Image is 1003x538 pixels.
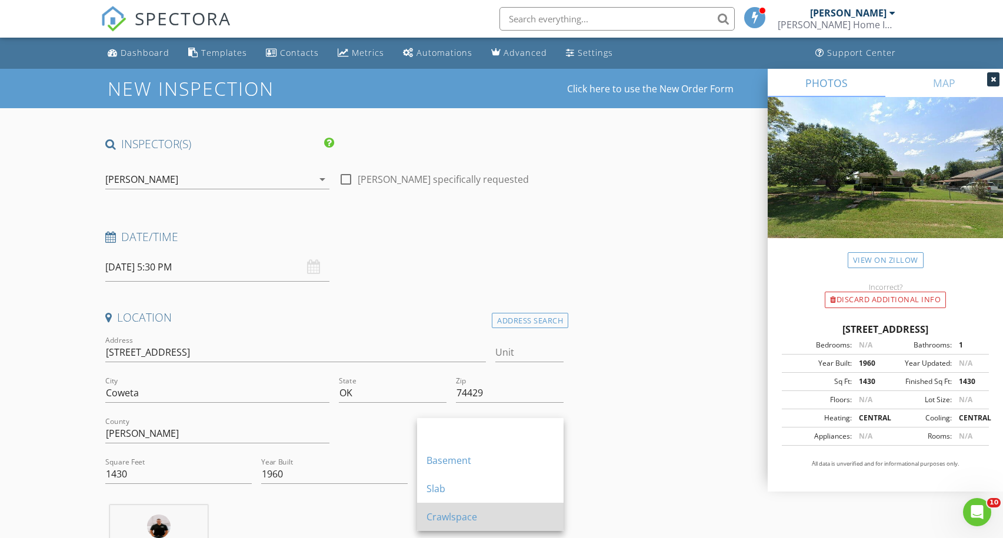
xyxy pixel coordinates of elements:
div: Automations [416,47,472,58]
span: N/A [959,358,972,368]
div: Rooms: [885,431,952,442]
a: Settings [561,42,618,64]
span: N/A [859,395,872,405]
h4: INSPECTOR(S) [105,136,335,152]
a: View on Zillow [848,252,924,268]
div: Finished Sq Ft: [885,376,952,387]
h1: New Inspection [108,78,368,99]
div: Bedrooms: [785,340,852,350]
div: Year Updated: [885,358,952,369]
a: Support Center [811,42,901,64]
a: SPECTORA [101,16,231,41]
div: Cooling: [885,413,952,423]
input: Search everything... [499,7,735,31]
h4: Date/Time [105,229,564,245]
div: [STREET_ADDRESS] [782,322,989,336]
a: Dashboard [103,42,174,64]
div: Slab [426,482,554,496]
div: Contacts [280,47,319,58]
div: Tucker Home Inspections [778,19,895,31]
div: Lot Size: [885,395,952,405]
a: PHOTOS [768,69,885,97]
img: streetview [768,97,1003,266]
div: [PERSON_NAME] [105,174,178,185]
div: 1430 [952,376,985,387]
div: [PERSON_NAME] [810,7,887,19]
div: Year Built: [785,358,852,369]
div: Dashboard [121,47,169,58]
img: The Best Home Inspection Software - Spectora [101,6,126,32]
div: Address Search [492,313,568,329]
div: 1960 [852,358,885,369]
div: CENTRAL [952,413,985,423]
a: Metrics [333,42,389,64]
span: N/A [959,395,972,405]
span: 10 [987,498,1001,507]
span: SPECTORA [135,6,231,31]
div: Sq Ft: [785,376,852,387]
span: N/A [959,431,972,441]
div: Heating: [785,413,852,423]
div: Support Center [827,47,896,58]
div: Advanced [504,47,547,58]
div: Floors: [785,395,852,405]
i: arrow_drop_down [315,172,329,186]
div: Settings [578,47,613,58]
h4: Location [105,310,564,325]
p: All data is unverified and for informational purposes only. [782,460,989,468]
iframe: Intercom live chat [963,498,991,526]
span: N/A [859,431,872,441]
div: Basement [426,453,554,467]
div: 1 [952,340,985,350]
div: Bathrooms: [885,340,952,350]
div: CENTRAL [852,413,885,423]
img: untitled_design24.png [147,514,171,538]
div: Incorrect? [768,282,1003,292]
div: Discard Additional info [825,292,946,308]
div: Crawlspace [426,510,554,524]
div: Appliances: [785,431,852,442]
a: Automations (Basic) [398,42,477,64]
div: Templates [201,47,247,58]
a: MAP [885,69,1003,97]
label: [PERSON_NAME] specifically requested [358,173,529,185]
a: Contacts [261,42,324,64]
a: Templates [184,42,252,64]
a: Advanced [486,42,552,64]
span: N/A [859,340,872,350]
a: Click here to use the New Order Form [567,84,734,93]
div: 1430 [852,376,885,387]
div: Metrics [352,47,384,58]
input: Select date [105,253,330,282]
